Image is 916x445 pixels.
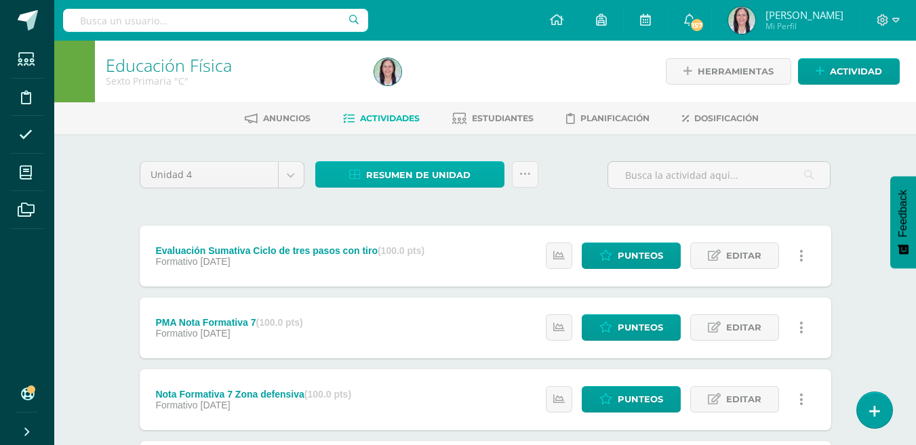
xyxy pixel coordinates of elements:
a: Punteos [582,314,681,341]
a: Resumen de unidad [315,161,504,188]
span: Formativo [155,328,197,339]
input: Busca la actividad aquí... [608,162,830,188]
span: Punteos [618,315,663,340]
span: Herramientas [698,59,774,84]
span: Estudiantes [472,113,534,123]
span: Punteos [618,387,663,412]
div: Evaluación Sumativa Ciclo de tres pasos con tiro [155,245,424,256]
a: Punteos [582,242,681,269]
span: Actividad [830,59,882,84]
span: Punteos [618,243,663,268]
span: Feedback [897,190,909,237]
span: Anuncios [263,113,311,123]
a: Planificación [566,108,650,129]
a: Anuncios [245,108,311,129]
img: 9369708c4837e0f9cfcc62545362beb5.png [728,7,755,34]
span: Unidad 4 [151,162,268,188]
span: Formativo [155,256,197,267]
a: Unidad 4 [140,162,304,188]
a: Punteos [582,386,681,412]
span: Editar [726,315,761,340]
span: 157 [690,18,704,33]
span: Editar [726,243,761,268]
div: Nota Formativa 7 Zona defensiva [155,389,351,400]
a: Actividades [343,108,420,129]
span: Editar [726,387,761,412]
a: Actividad [798,58,900,85]
span: Planificación [580,113,650,123]
span: Formativo [155,400,197,410]
span: Actividades [360,113,420,123]
div: Sexto Primaria 'C' [106,75,358,87]
img: 9369708c4837e0f9cfcc62545362beb5.png [374,58,401,85]
strong: (100.0 pts) [378,245,424,256]
h1: Educación Física [106,56,358,75]
span: Dosificación [694,113,759,123]
span: [DATE] [201,328,231,339]
strong: (100.0 pts) [304,389,351,400]
span: [DATE] [201,400,231,410]
button: Feedback - Mostrar encuesta [890,176,916,268]
a: Herramientas [666,58,791,85]
a: Dosificación [682,108,759,129]
span: [PERSON_NAME] [765,8,843,22]
input: Busca un usuario... [63,9,368,32]
span: Mi Perfil [765,20,843,32]
strong: (100.0 pts) [256,317,302,328]
span: Resumen de unidad [366,163,471,188]
a: Educación Física [106,54,232,77]
div: PMA Nota Formativa 7 [155,317,302,328]
span: [DATE] [201,256,231,267]
a: Estudiantes [452,108,534,129]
